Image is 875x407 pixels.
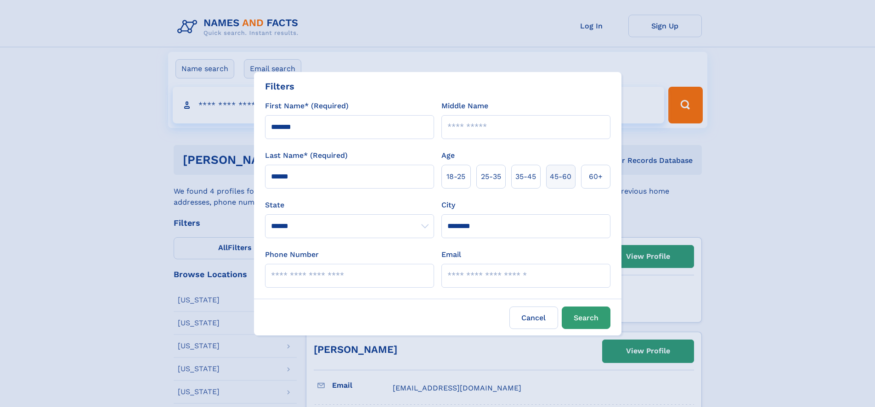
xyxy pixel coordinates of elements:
button: Search [562,307,610,329]
label: State [265,200,434,211]
span: 25‑35 [481,171,501,182]
span: 45‑60 [550,171,571,182]
span: 60+ [589,171,603,182]
label: Cancel [509,307,558,329]
label: Middle Name [441,100,488,112]
label: Last Name* (Required) [265,150,348,161]
span: 18‑25 [446,171,465,182]
label: Email [441,249,461,260]
label: Phone Number [265,249,319,260]
label: City [441,200,455,211]
div: Filters [265,79,294,93]
label: Age [441,150,455,161]
label: First Name* (Required) [265,100,349,112]
span: 35‑45 [515,171,536,182]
